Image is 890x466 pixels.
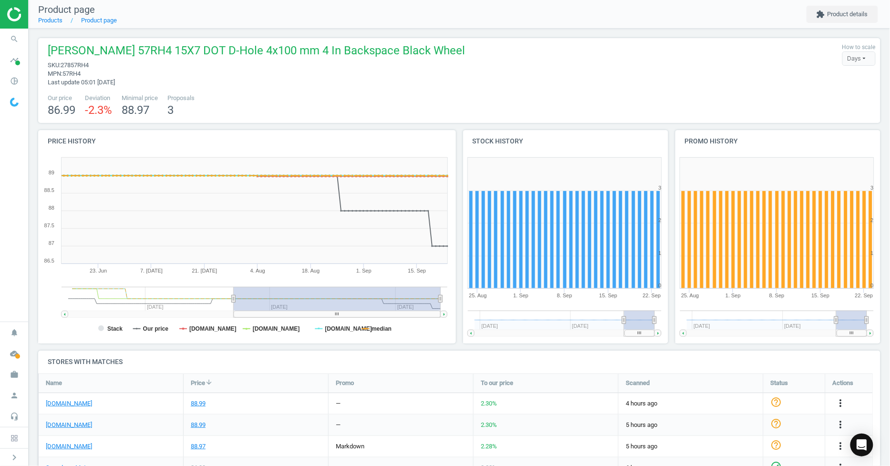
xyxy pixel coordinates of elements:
i: search [5,30,23,48]
text: 0 [871,283,874,288]
tspan: 7. [DATE] [140,268,163,274]
h4: Price history [38,130,456,152]
i: work [5,365,23,384]
span: Price [191,379,205,387]
i: help_outline [771,439,782,451]
span: 4 hours ago [626,399,756,408]
span: 27857RH4 [61,61,89,69]
text: 87.5 [44,223,54,228]
span: Proposals [167,94,195,102]
tspan: 15. Sep [408,268,426,274]
div: 88.97 [191,442,206,451]
span: 57RH4 [62,70,81,77]
span: sku : [48,61,61,69]
span: markdown [336,443,364,450]
h4: Stock history [463,130,668,152]
i: extension [817,10,825,19]
span: [PERSON_NAME] 57RH4 15X7 DOT D-Hole 4x100 mm 4 In Backspace Black Wheel [48,43,465,61]
span: Our price [48,94,75,102]
span: 2.30 % [481,421,497,428]
tspan: [DOMAIN_NAME] [189,325,237,332]
tspan: 25. Aug [469,293,486,298]
tspan: 22. Sep [855,293,873,298]
text: 89 [49,170,54,175]
tspan: 1. Sep [725,293,741,298]
div: Days [842,51,876,66]
label: How to scale [842,43,876,51]
text: 3 [871,185,874,191]
span: Deviation [85,94,112,102]
text: 1 [658,250,661,256]
i: pie_chart_outlined [5,72,23,90]
span: Actions [833,379,854,387]
tspan: 1. Sep [356,268,372,274]
div: — [336,399,341,408]
tspan: 4. Aug [250,268,265,274]
tspan: 15. Sep [811,293,829,298]
img: wGWNvw8QSZomAAAAABJRU5ErkJggg== [10,98,19,107]
span: Minimal price [122,94,158,102]
i: more_vert [835,419,847,430]
a: Products [38,17,62,24]
a: [DOMAIN_NAME] [46,442,92,451]
img: ajHJNr6hYgQAAAAASUVORK5CYII= [7,7,75,21]
tspan: 8. Sep [769,293,785,298]
span: To our price [481,379,513,387]
text: 0 [658,283,661,288]
span: Last update 05:01 [DATE] [48,79,115,86]
tspan: Stack [107,325,123,332]
span: -2.3 % [85,103,112,117]
span: 5 hours ago [626,421,756,429]
span: 2.28 % [481,443,497,450]
h4: Promo history [675,130,880,152]
text: 3 [658,185,661,191]
tspan: 23. Jun [90,268,107,274]
i: more_vert [835,440,847,452]
i: cloud_done [5,344,23,363]
tspan: Our price [143,325,169,332]
span: 3 [167,103,174,117]
i: arrow_downward [205,378,213,386]
i: notifications [5,324,23,342]
h4: Stores with matches [38,351,880,373]
div: — [336,421,341,429]
button: extensionProduct details [807,6,878,23]
tspan: 21. [DATE] [192,268,217,274]
text: 2 [871,217,874,223]
i: timeline [5,51,23,69]
tspan: median [372,325,392,332]
tspan: 15. Sep [599,293,617,298]
tspan: 22. Sep [642,293,661,298]
i: chevron_right [9,452,20,463]
div: 88.99 [191,399,206,408]
tspan: [DOMAIN_NAME] [325,325,372,332]
button: more_vert [835,397,847,410]
text: 2 [658,217,661,223]
tspan: [DOMAIN_NAME] [253,325,300,332]
tspan: 1. Sep [513,293,528,298]
a: [DOMAIN_NAME] [46,421,92,429]
button: more_vert [835,419,847,431]
span: 86.99 [48,103,75,117]
text: 88.5 [44,187,54,193]
span: Name [46,379,62,387]
tspan: 8. Sep [557,293,572,298]
span: mpn : [48,70,62,77]
text: 88 [49,205,54,211]
text: 86.5 [44,258,54,263]
i: person [5,386,23,405]
span: Promo [336,379,354,387]
span: 5 hours ago [626,442,756,451]
i: help_outline [771,418,782,429]
button: more_vert [835,440,847,453]
button: chevron_right [2,451,26,464]
span: Status [771,379,788,387]
i: headset_mic [5,407,23,425]
span: 2.30 % [481,400,497,407]
span: Scanned [626,379,650,387]
text: 87 [49,240,54,246]
a: Product page [81,17,117,24]
span: 88.97 [122,103,149,117]
span: Product page [38,4,95,15]
tspan: 25. Aug [681,293,699,298]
